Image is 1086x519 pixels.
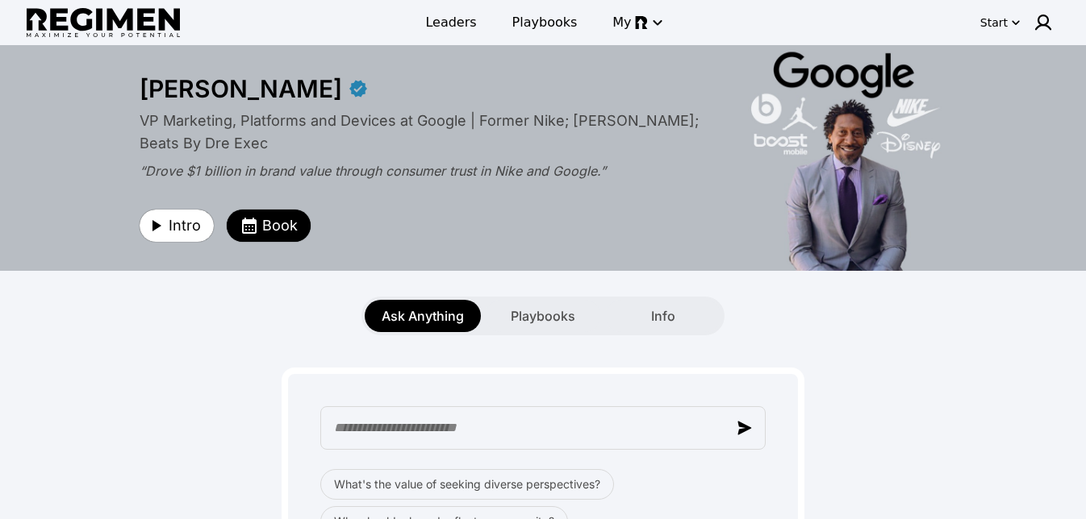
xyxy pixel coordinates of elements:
[27,8,180,38] img: Regimen logo
[737,421,752,435] img: send message
[1034,13,1053,32] img: user icon
[980,15,1008,31] div: Start
[511,306,575,326] span: Playbooks
[349,79,368,98] div: Verified partner - Daryl Butler
[485,300,601,332] button: Playbooks
[651,306,675,326] span: Info
[603,8,670,37] button: My
[382,306,464,326] span: Ask Anything
[605,300,721,332] button: Info
[977,10,1024,35] button: Start
[612,13,631,32] span: My
[416,8,486,37] a: Leaders
[512,13,578,32] span: Playbooks
[320,469,614,500] button: What's the value of seeking diverse perspectives?
[262,214,298,237] span: Book
[140,210,214,242] button: Intro
[365,300,481,332] button: Ask Anything
[140,110,712,155] div: VP Marketing, Platforms and Devices at Google | Former Nike; [PERSON_NAME]; Beats By Dre Exec
[140,161,712,181] div: “Drove $1 billion in brand value through consumer trust in Nike and Google.”
[227,210,311,242] button: Book
[140,74,342,103] div: [PERSON_NAME]
[169,214,201,237] span: Intro
[425,13,476,32] span: Leaders
[503,8,587,37] a: Playbooks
